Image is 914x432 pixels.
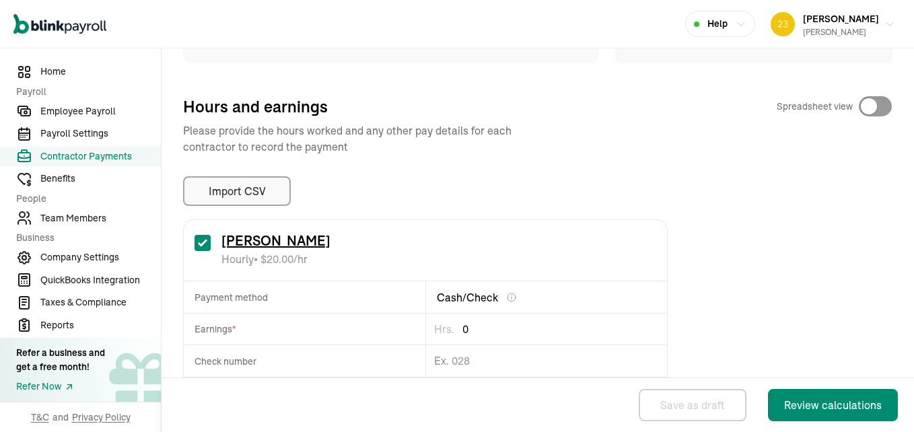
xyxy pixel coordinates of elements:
a: Refer Now [16,380,105,394]
span: Earnings [195,322,236,336]
span: Business [16,231,153,245]
span: Team Members [40,211,161,225]
span: Spreadsheet view [777,100,853,113]
span: Hourly [221,252,254,266]
span: [PERSON_NAME] [221,232,330,249]
button: [PERSON_NAME][PERSON_NAME] [765,7,901,41]
div: Save as draft [660,397,725,413]
span: Payroll Settings [40,127,161,141]
span: T&C [31,410,49,424]
input: 0.00 [454,316,667,343]
span: Contractor Payments [40,149,161,164]
div: Import CSV [209,183,266,199]
span: Company Settings [40,250,161,264]
span: Check number [195,355,256,368]
span: [PERSON_NAME] [803,13,879,25]
input: TextInput [426,345,667,377]
span: People [16,192,153,206]
span: Help [707,17,728,31]
span: QuickBooks Integration [40,273,161,287]
span: Privacy Policy [72,410,131,424]
button: Save as draft [639,389,746,421]
span: Taxes & Compliance [40,295,161,310]
span: Hours and earnings [183,96,328,117]
span: • [221,254,330,264]
div: [PERSON_NAME] [803,26,879,38]
span: Payroll [16,85,153,99]
span: Employee Payroll [40,104,161,118]
div: Refer a business and get a free month! [16,346,105,374]
span: $ 20.00 /hr [260,252,308,266]
iframe: Chat Widget [690,287,914,432]
span: Hrs. [426,321,454,337]
nav: Global [13,5,106,44]
button: Import CSV [183,176,291,206]
span: Payment method [195,291,268,304]
span: Home [40,65,161,79]
span: Cash/Check [437,289,498,305]
span: Benefits [40,172,161,186]
button: Help [685,11,755,37]
span: Reports [40,318,161,332]
a: [PERSON_NAME] [221,231,330,251]
p: Please provide the hours worked and any other pay details for each contractor to record the payment [183,122,553,155]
